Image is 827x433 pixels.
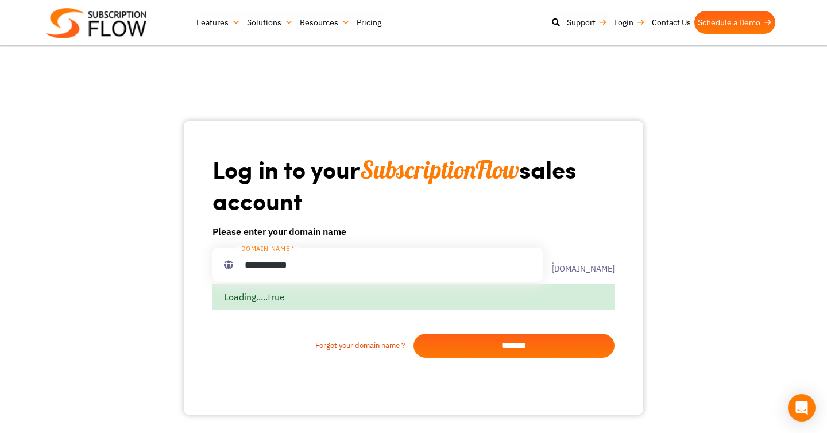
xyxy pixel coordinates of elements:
[543,257,615,273] label: .[DOMAIN_NAME]
[788,394,816,422] div: Open Intercom Messenger
[212,340,413,351] a: Forgot your domain name ?
[212,154,615,215] h1: Log in to your sales account
[212,225,615,238] h6: Please enter your domain name
[244,11,296,34] a: Solutions
[563,11,610,34] a: Support
[353,11,385,34] a: Pricing
[296,11,353,34] a: Resources
[648,11,694,34] a: Contact Us
[360,154,519,185] span: SubscriptionFlow
[193,11,244,34] a: Features
[610,11,648,34] a: Login
[46,8,146,38] img: Subscriptionflow
[694,11,775,34] a: Schedule a Demo
[212,284,615,310] div: Loading.....true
